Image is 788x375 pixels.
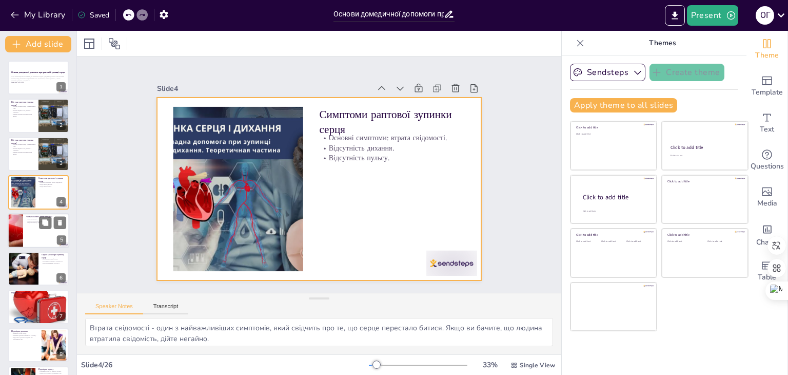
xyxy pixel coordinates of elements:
div: Click to add text [626,240,649,243]
p: Перевірте свідомість потерпілого. [42,260,66,262]
span: Theme [755,50,779,61]
div: 1 [8,61,69,95]
span: Template [752,87,783,98]
p: Симптоми раптової зупинки серця [38,177,66,182]
div: Click to add text [707,240,740,243]
div: Click to add text [667,240,700,243]
p: Основні симптоми: втрата свідомості. [38,182,66,184]
div: 3 [8,137,69,171]
div: Add a table [746,253,787,290]
p: Запитайте, чи він в порядку. [11,296,66,298]
p: Будьте готові до дій. [26,221,66,223]
button: О Г [756,5,774,26]
div: Click to add title [576,125,649,129]
p: Час критичний. [26,218,66,220]
p: Що таке раптова зупинка серця? [11,139,35,144]
div: Click to add title [576,233,649,237]
p: У цій презентації ми розглянемо, як правильно надати домедичну допомогу при раптовій зупинці серц... [11,76,66,82]
div: Add ready made slides [746,68,787,105]
p: Переконайтеся в безпеці. [42,258,66,260]
p: Перевірте дихання протягом 10 секунд. [11,334,38,336]
span: Media [757,198,777,209]
span: Table [758,272,776,283]
div: Click to add text [576,133,649,136]
p: Відсутність дихання. [38,184,66,186]
div: 2 [8,99,69,133]
p: Шанси на виживання зменшуються. [26,219,66,221]
div: 1 [56,82,66,91]
p: Чому важливо діяти швидко? [26,215,66,218]
p: Нахиліть голову назад. [11,332,38,334]
div: 5 [8,213,69,248]
span: Questions [751,161,784,172]
div: Click to add body [583,210,647,212]
p: Перші кроки при зупинці серця [42,253,66,259]
textarea: Втрата свідомості - один з найважливіших симптомів, який свідчить про те, що серце перестало бити... [85,318,553,346]
p: Перевірка свідомості [11,292,66,295]
button: Present [687,5,738,26]
div: Click to add title [671,144,739,151]
div: Get real-time input from your audience [746,142,787,179]
p: Відсутність пульсу. [320,153,466,178]
div: Slide 4 / 26 [81,360,369,370]
div: О Г [756,6,774,25]
div: Add text boxes [746,105,787,142]
button: Export to PowerPoint [665,5,685,26]
button: Add slide [5,36,71,52]
p: Викличте швидку допомогу. [42,262,66,264]
button: Delete Slide [54,216,66,229]
p: Generated with [URL] [11,82,66,84]
p: Основні симптоми: втрата свідомості. [323,133,469,158]
p: Якщо пульсу немає, починайте СЛР. [38,372,66,374]
div: 4 [56,197,66,207]
div: 4 [8,175,69,209]
p: Якщо немає реакції, переходьте до наступного кроку. [11,298,66,300]
div: 2 [56,121,66,130]
input: Insert title [333,7,444,22]
p: Швидка реакція може врятувати життя. [11,151,35,155]
div: Click to add title [667,179,741,183]
div: Saved [77,10,109,20]
button: Sendsteps [570,64,645,81]
div: Click to add text [576,240,599,243]
div: 7 [56,312,66,321]
p: Симптоми раптової зупинки серця [323,107,471,153]
div: Change the overall theme [746,31,787,68]
span: Position [108,38,121,50]
div: 8 [8,328,69,362]
button: My Library [8,7,70,23]
span: Single View [520,361,555,369]
p: Відсутність дихання свідчить про необхідність дій. [11,336,38,340]
div: 6 [8,252,69,286]
p: Відсутність пульсу. [38,185,66,188]
div: 8 [56,350,66,359]
p: Легко потрусіть потерпілого. [11,294,66,296]
p: Втрата свідомості та дихання є ознаками. [11,109,35,113]
div: Add charts and graphs [746,216,787,253]
div: 7 [8,290,69,324]
strong: Основи домедичної допомоги при раптовій зупинці серця [11,71,65,74]
p: Themes [588,31,736,55]
p: Раптова зупинка серця - це критичний стан. [11,105,35,109]
span: Charts [756,237,778,248]
p: Відсутність дихання. [321,143,467,168]
div: Click to add title [583,193,648,201]
p: Перевірка пульсу [38,368,66,371]
div: 33 % [478,360,502,370]
button: Speaker Notes [85,303,143,314]
span: Text [760,124,774,135]
div: 6 [56,273,66,283]
p: Раптова зупинка серця - це критичний стан. [11,143,35,147]
div: Add images, graphics, shapes or video [746,179,787,216]
button: Apply theme to all slides [570,98,677,113]
p: Що таке раптова зупинка серця? [11,101,35,106]
button: Create theme [649,64,724,81]
div: Slide 4 [166,67,380,99]
div: Layout [81,35,97,52]
div: Click to add text [670,155,738,157]
div: 3 [56,159,66,168]
p: Швидка реакція може врятувати життя. [11,113,35,117]
button: Duplicate Slide [39,216,51,229]
p: Втрата свідомості та дихання є ознаками. [11,147,35,151]
p: Перевірка дихання [11,330,38,333]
